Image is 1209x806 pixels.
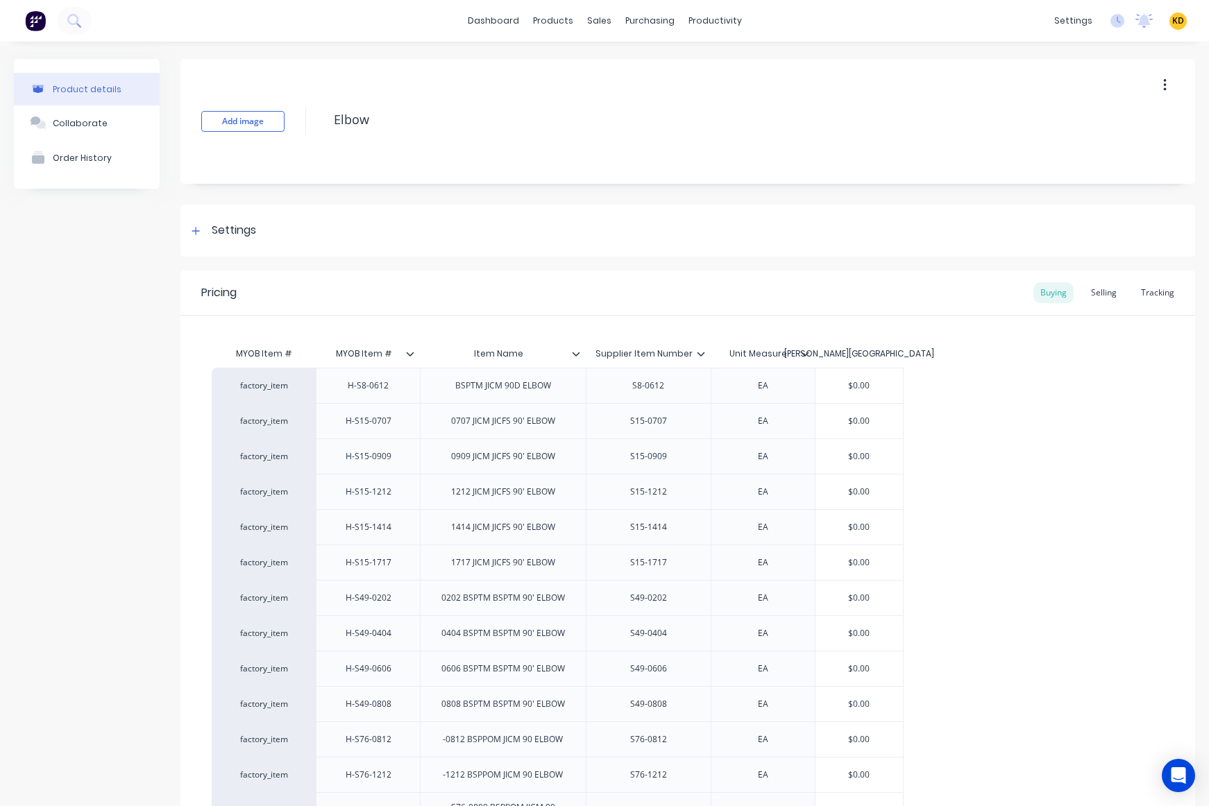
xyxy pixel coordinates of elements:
[334,518,403,536] div: H-S15-1414
[682,10,749,31] div: productivity
[815,368,903,403] div: $0.00
[316,340,420,368] div: MYOB Item #
[212,615,904,651] div: factory_itemH-S49-04040404 BSPTM BSPTM 90' ELBOWS49-0404EA$0.00
[614,483,683,501] div: S15-1212
[614,589,683,607] div: S49-0202
[614,518,683,536] div: S15-1414
[334,766,403,784] div: H-S76-1212
[614,412,683,430] div: S15-0707
[430,589,576,607] div: 0202 BSPTM BSPTM 90' ELBOW
[212,686,904,721] div: factory_itemH-S49-08080808 BSPTM BSPTM 90' ELBOWS49-0808EA$0.00
[420,340,586,368] div: Item Name
[334,554,403,572] div: H-S15-1717
[1033,282,1074,303] div: Buying
[14,105,160,140] button: Collaborate
[815,687,903,721] div: $0.00
[53,118,108,128] div: Collaborate
[728,766,797,784] div: EA
[440,483,566,501] div: 1212 JICM JICFS 90' ELBOW
[334,730,403,748] div: H-S76-0812
[334,447,403,465] div: H-S15-0909
[728,447,797,465] div: EA
[226,521,302,533] div: factory_item
[440,518,566,536] div: 1414 JICM JICFS 90' ELBOW
[614,554,683,572] div: S15-1717
[728,695,797,713] div: EA
[14,140,160,175] button: Order History
[226,733,302,746] div: factory_item
[430,695,576,713] div: 0808 BSPTM BSPTM 90' ELBOW
[226,486,302,498] div: factory_item
[444,377,562,395] div: BSPTM JICM 90D ELBOW
[212,368,904,403] div: factory_itemH-S8-0612BSPTM JICM 90D ELBOWS8-0612EA$0.00
[614,730,683,748] div: S76-0812
[815,404,903,438] div: $0.00
[334,589,403,607] div: H-S49-0202
[212,757,904,792] div: factory_itemH-S76-1212-1212 BSPPOM JICM 90 ELBOWS76-1212EA$0.00
[334,660,403,678] div: H-S49-0606
[316,336,412,371] div: MYOB Item #
[526,10,580,31] div: products
[728,483,797,501] div: EA
[618,10,682,31] div: purchasing
[614,766,683,784] div: S76-1212
[226,556,302,569] div: factory_item
[586,336,702,371] div: Supplier Item Number
[334,483,403,501] div: H-S15-1212
[815,545,903,580] div: $0.00
[1162,759,1195,792] div: Open Intercom Messenger
[226,592,302,604] div: factory_item
[728,730,797,748] div: EA
[432,766,574,784] div: -1212 BSPPOM JICM 90 ELBOW
[212,545,904,580] div: factory_itemH-S15-17171717 JICM JICFS 90' ELBOWS15-1717EA$0.00
[14,73,160,105] button: Product details
[201,284,237,301] div: Pricing
[53,153,112,163] div: Order History
[815,474,903,509] div: $0.00
[212,340,316,368] div: MYOB Item #
[728,624,797,642] div: EA
[212,651,904,686] div: factory_itemH-S49-06060606 BSPTM BSPTM 90' ELBOWS49-0606EA$0.00
[212,438,904,474] div: factory_itemH-S15-09090909 JICM JICFS 90' ELBOWS15-0909EA$0.00
[334,695,403,713] div: H-S49-0808
[614,695,683,713] div: S49-0808
[815,616,903,651] div: $0.00
[728,660,797,678] div: EA
[440,412,566,430] div: 0707 JICM JICFS 90' ELBOW
[728,554,797,572] div: EA
[226,379,302,392] div: factory_item
[784,348,934,360] div: [PERSON_NAME][GEOGRAPHIC_DATA]
[25,10,46,31] img: Factory
[432,730,574,748] div: -0812 BSPPOM JICM 90 ELBOW
[334,624,403,642] div: H-S49-0404
[728,412,797,430] div: EA
[226,769,302,781] div: factory_item
[586,340,711,368] div: Supplier Item Number
[711,336,806,371] div: Unit Measure
[614,624,683,642] div: S49-0404
[201,111,285,132] button: Add image
[430,624,576,642] div: 0404 BSPTM BSPTM 90' ELBOW
[226,662,302,675] div: factory_item
[815,581,903,615] div: $0.00
[334,377,403,395] div: H-S8-0612
[614,377,683,395] div: S8-0612
[226,698,302,710] div: factory_item
[614,660,683,678] div: S49-0606
[212,474,904,509] div: factory_itemH-S15-12121212 JICM JICFS 90' ELBOWS15-1212EA$0.00
[614,447,683,465] div: S15-0909
[420,336,577,371] div: Item Name
[226,450,302,463] div: factory_item
[226,627,302,640] div: factory_item
[440,447,566,465] div: 0909 JICM JICFS 90' ELBOW
[430,660,576,678] div: 0606 BSPTM BSPTM 90' ELBOW
[711,340,815,368] div: Unit Measure
[815,510,903,545] div: $0.00
[212,222,256,239] div: Settings
[212,580,904,615] div: factory_itemH-S49-02020202 BSPTM BSPTM 90' ELBOWS49-0202EA$0.00
[461,10,526,31] a: dashboard
[226,415,302,427] div: factory_item
[212,509,904,545] div: factory_itemH-S15-14141414 JICM JICFS 90' ELBOWS15-1414EA$0.00
[212,721,904,757] div: factory_itemH-S76-0812-0812 BSPPOM JICM 90 ELBOWS76-0812EA$0.00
